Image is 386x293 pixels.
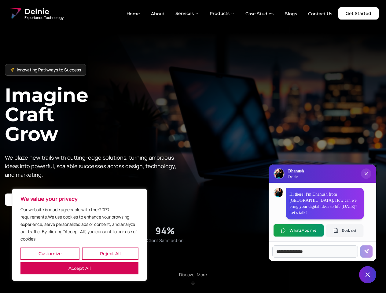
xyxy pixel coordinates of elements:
[122,7,337,20] nav: Main
[7,6,22,21] img: Delnie Logo
[179,272,207,286] div: Scroll to About section
[20,262,138,274] button: Accept All
[147,237,183,244] span: Client Satisfaction
[146,9,169,19] a: About
[20,195,138,202] p: We value your privacy
[171,7,204,20] button: Services
[338,7,379,20] a: Get Started
[20,248,79,260] button: Customize
[205,7,239,20] button: Products
[5,85,193,143] h1: Imagine Craft Grow
[7,6,64,21] a: Delnie Logo Full
[155,225,175,236] div: 94%
[288,168,304,174] h3: Dhanush
[24,15,64,20] span: Experience Technology
[241,9,278,19] a: Case Studies
[5,194,75,206] a: Start your project with us
[288,174,304,179] p: Delnie
[24,7,64,16] span: Delnie
[82,248,138,260] button: Reject All
[280,9,302,19] a: Blogs
[303,9,337,19] a: Contact Us
[274,169,284,179] img: Delnie Logo
[122,9,145,19] a: Home
[274,188,283,197] img: Dhanush
[361,168,371,179] button: Close chat popup
[274,224,324,237] button: WhatsApp me
[5,153,181,179] p: We blaze new trails with cutting-edge solutions, turning ambitious ideas into powerful, scalable ...
[359,266,376,283] button: Close chat
[289,191,360,216] p: Hi there! I'm Dhanush from [GEOGRAPHIC_DATA]. How can we bring your digital ideas to life [DATE]?...
[179,272,207,278] p: Discover More
[17,67,81,73] span: Innovating Pathways to Success
[20,206,138,243] p: Our website is made agreeable with the GDPR requirements.We use cookies to enhance your browsing ...
[326,224,363,237] button: Book slot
